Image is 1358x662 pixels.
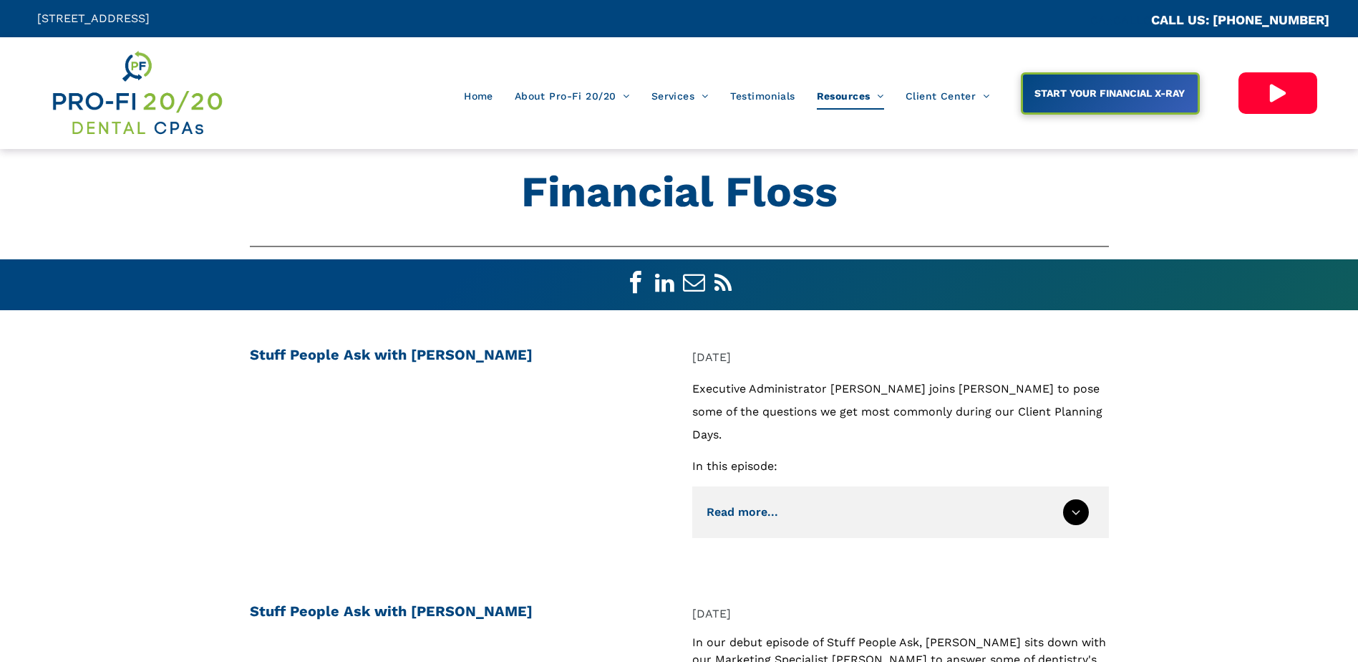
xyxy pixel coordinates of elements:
[250,603,533,620] span: Stuff People Ask with [PERSON_NAME]
[1021,72,1200,115] a: START YOUR FINANCIAL X-RAY
[710,270,736,299] a: rss
[1029,80,1190,106] span: START YOUR FINANCIAL X-RAY
[1090,14,1151,27] span: CA::CALLC
[692,382,1102,441] span: Executive Administrator [PERSON_NAME] joins [PERSON_NAME] to pose some of the questions we get mo...
[641,82,719,110] a: Services
[250,346,533,363] span: Stuff People Ask with [PERSON_NAME]
[692,607,731,620] span: [DATE]
[681,270,707,299] a: email
[806,82,895,110] a: Resources
[719,82,806,110] a: Testimonials
[707,501,778,524] div: Read more...
[692,350,731,364] span: [DATE]
[504,82,641,110] a: About Pro-Fi 20/20
[521,166,838,217] strong: Financial Floss
[37,11,150,25] span: [STREET_ADDRESS]
[692,459,777,473] span: In this episode:
[1151,12,1329,27] a: CALL US: [PHONE_NUMBER]
[453,82,504,110] a: Home
[651,270,677,299] a: linkedin
[895,82,1001,110] a: Client Center
[50,48,223,138] img: Get Dental CPA Consulting, Bookkeeping, & Bank Loans
[622,270,648,299] a: facebook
